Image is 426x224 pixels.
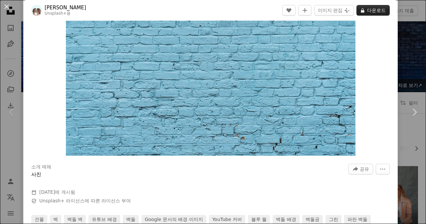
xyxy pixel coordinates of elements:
[45,11,86,16] div: 용
[282,5,296,16] button: 좋아요
[403,80,426,144] a: 다음
[39,198,131,204] span: 에 따른 라이선스 부여
[39,189,55,195] time: 2022년 10월 27일 오후 7시 6분 20초 GMT+9
[356,5,390,16] button: 다운로드
[39,189,75,195] span: 에 게시됨
[31,5,42,16] img: Simone Hutsch의 프로필로 이동
[298,5,312,16] button: 컬렉션에 추가
[31,164,51,170] h3: 소개 매체
[376,164,390,174] button: 더 많은 작업
[314,5,354,16] button: 이미지 편집
[31,171,41,177] a: 사진
[39,198,85,203] a: Unsplash+ 라이선스
[45,4,86,11] a: [PERSON_NAME]
[348,164,373,174] button: 이 이미지 공유
[360,164,369,174] span: 공유
[45,11,67,16] a: Unsplash+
